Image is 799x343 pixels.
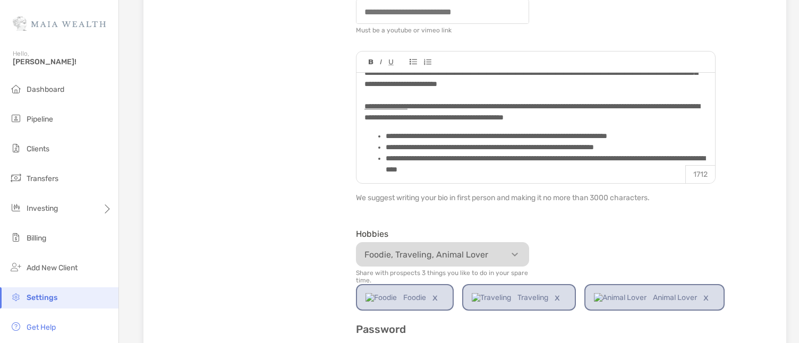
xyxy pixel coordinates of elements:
img: transfers icon [10,171,22,184]
p: 1712 [685,165,715,183]
span: Get Help [27,323,56,332]
span: Animal Lover [653,286,697,310]
img: Editor control icon [388,59,394,65]
span: Investing [27,204,58,213]
p: Foodie, Traveling, Animal Lover [359,248,531,261]
img: investing icon [10,201,22,214]
img: Foodie [365,286,397,310]
p: We suggest writing your bio in first person and making it no more than 3000 characters. [356,191,716,204]
img: Editor control icon [410,59,417,65]
a: x [426,285,444,310]
span: Settings [27,293,57,302]
span: Add New Client [27,263,78,272]
img: Traveling [472,286,511,310]
img: settings icon [10,290,22,303]
span: Traveling [517,286,548,310]
span: Dashboard [27,85,64,94]
img: Editor control icon [423,59,431,65]
img: pipeline icon [10,112,22,125]
img: Editor control icon [380,59,382,65]
div: Hobbies [356,229,529,239]
span: Foodie [403,286,426,310]
p: Share with prospects 3 things you like to do in your spare time. [356,269,529,284]
span: [PERSON_NAME]! [13,57,112,66]
img: add_new_client icon [10,261,22,273]
span: Transfers [27,174,58,183]
span: Pipeline [27,115,53,124]
div: Must be a youtube or vimeo link [356,27,452,34]
img: clients icon [10,142,22,155]
img: get-help icon [10,320,22,333]
img: Animal Lover [594,286,647,310]
span: Clients [27,144,49,153]
span: Billing [27,234,46,243]
img: dashboard icon [10,82,22,95]
h3: Password [356,323,716,336]
img: Editor control icon [369,59,373,65]
a: x [697,285,715,310]
a: x [548,285,566,310]
img: billing icon [10,231,22,244]
img: Zoe Logo [13,4,106,42]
